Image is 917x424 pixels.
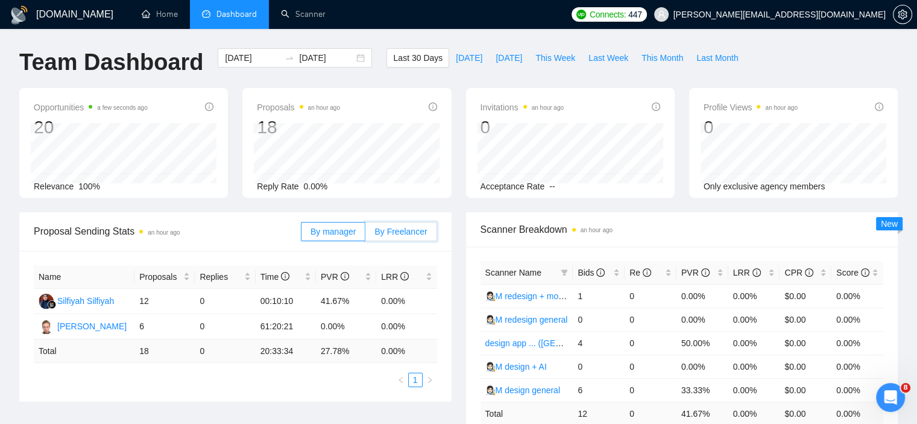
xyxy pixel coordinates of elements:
span: LRR [381,272,409,282]
td: 0.00% [831,355,883,378]
a: 1 [409,373,422,387]
span: info-circle [643,268,651,277]
span: Connects: [590,8,626,21]
span: 8 [901,383,910,393]
span: info-circle [341,272,349,280]
span: dashboard [202,10,210,18]
img: SS [39,294,54,309]
span: [DATE] [496,51,522,65]
span: New [881,219,898,229]
td: $0.00 [780,284,831,308]
span: 100% [78,182,100,191]
div: 18 [257,116,340,139]
span: setting [893,10,912,19]
td: 0 [195,289,255,314]
td: 41.67% [316,289,376,314]
button: left [394,373,408,387]
td: 0.00% [831,331,883,355]
span: This Week [535,51,575,65]
time: an hour ago [308,104,340,111]
a: design app ... ([GEOGRAPHIC_DATA]) [485,338,632,348]
time: a few seconds ago [97,104,147,111]
span: filter [558,264,570,282]
td: $0.00 [780,308,831,331]
a: 👩🏻‍🎨M redesign + mobile app/software/platforam [485,291,660,301]
img: logo [10,5,29,25]
span: LRR [733,268,761,277]
div: Silfiyah Silfiyah [57,294,114,308]
td: $0.00 [780,378,831,402]
td: 0.00% [728,378,780,402]
span: info-circle [281,272,289,280]
span: Proposals [139,270,181,283]
td: 0.00% [676,355,728,378]
th: Proposals [134,265,195,289]
td: 1 [573,284,625,308]
a: 👩🏻‍🎨M redesign general [485,315,568,324]
span: CPR [784,268,813,277]
img: YO [39,319,54,334]
span: By manager [310,227,356,236]
li: Previous Page [394,373,408,387]
td: 6 [573,378,625,402]
td: 61:20:21 [256,314,316,340]
li: Next Page [423,373,437,387]
td: 0.00% [728,331,780,355]
span: Last 30 Days [393,51,443,65]
td: 6 [134,314,195,340]
span: Dashboard [216,9,257,19]
span: Relevance [34,182,74,191]
span: info-circle [805,268,813,277]
span: left [397,376,405,384]
td: 0.00% [728,308,780,331]
img: gigradar-bm.png [48,300,56,309]
th: Replies [195,265,255,289]
td: 0.00% [676,308,728,331]
span: Only exclusive agency members [704,182,825,191]
span: Last Month [696,51,738,65]
span: 0.00% [304,182,328,191]
li: 1 [408,373,423,387]
td: 27.78 % [316,340,376,363]
img: upwork-logo.png [576,10,586,19]
span: info-circle [861,268,869,277]
td: 4 [573,331,625,355]
span: filter [561,269,568,276]
span: swap-right [285,53,294,63]
span: info-circle [429,103,437,111]
span: right [426,376,433,384]
button: Last Month [690,48,745,68]
time: an hour ago [581,227,613,233]
span: Scanner Name [485,268,541,277]
input: End date [299,51,354,65]
span: Last Week [588,51,628,65]
td: 0 [573,308,625,331]
span: to [285,53,294,63]
a: SSSilfiyah Silfiyah [39,296,114,305]
td: 0.00 % [376,340,436,363]
button: setting [893,5,912,24]
button: This Week [529,48,582,68]
td: $0.00 [780,355,831,378]
span: Profile Views [704,100,798,115]
span: Bids [578,268,605,277]
td: 0.00% [376,314,436,340]
iframe: Intercom live chat [876,383,905,412]
button: [DATE] [489,48,529,68]
td: 0 [625,378,676,402]
td: 0.00% [728,355,780,378]
span: -- [549,182,555,191]
td: 12 [134,289,195,314]
td: 0.00% [831,378,883,402]
span: By Freelancer [374,227,427,236]
button: right [423,373,437,387]
td: 0 [625,284,676,308]
td: 0 [573,355,625,378]
span: Scanner Breakdown [481,222,884,237]
span: Re [629,268,651,277]
td: 0 [195,340,255,363]
h1: Team Dashboard [19,48,203,77]
span: PVR [321,272,349,282]
span: Invitations [481,100,564,115]
span: info-circle [652,103,660,111]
